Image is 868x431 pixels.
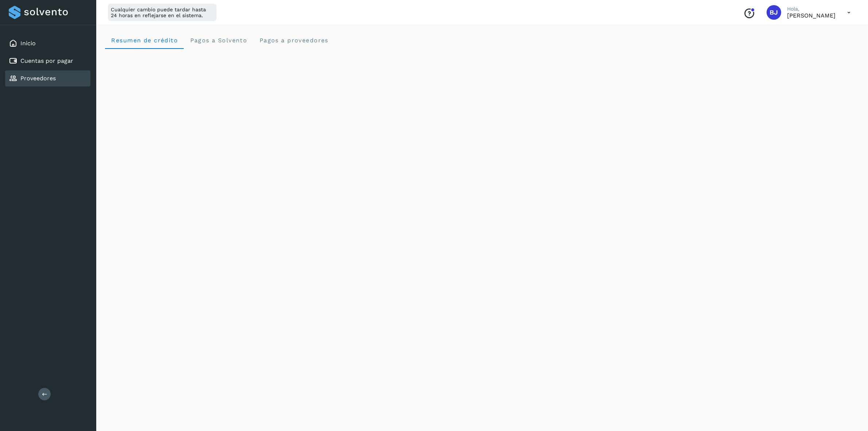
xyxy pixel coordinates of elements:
[190,37,247,44] span: Pagos a Solvento
[111,37,178,44] span: Resumen de crédito
[5,70,90,86] div: Proveedores
[20,57,73,64] a: Cuentas por pagar
[20,75,56,82] a: Proveedores
[5,53,90,69] div: Cuentas por pagar
[5,35,90,51] div: Inicio
[20,40,36,47] a: Inicio
[108,4,217,21] div: Cualquier cambio puede tardar hasta 24 horas en reflejarse en el sistema.
[787,6,836,12] p: Hola,
[259,37,328,44] span: Pagos a proveedores
[787,12,836,19] p: Brayant Javier Rocha Martinez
